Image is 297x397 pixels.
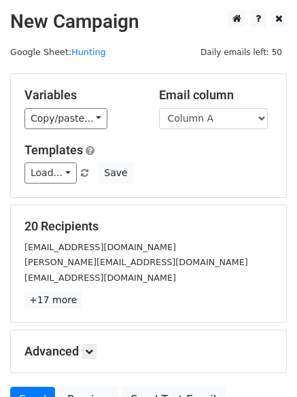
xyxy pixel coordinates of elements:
button: Save [98,162,133,184]
h5: Email column [159,88,273,103]
span: Daily emails left: 50 [196,45,287,60]
h5: Variables [24,88,139,103]
a: Hunting [71,47,105,57]
small: Google Sheet: [10,47,106,57]
h5: Advanced [24,344,273,359]
a: +17 more [24,292,82,309]
small: [PERSON_NAME][EMAIL_ADDRESS][DOMAIN_NAME] [24,257,248,267]
small: [EMAIL_ADDRESS][DOMAIN_NAME] [24,242,176,252]
h5: 20 Recipients [24,219,273,234]
a: Templates [24,143,83,157]
a: Load... [24,162,77,184]
small: [EMAIL_ADDRESS][DOMAIN_NAME] [24,273,176,283]
iframe: Chat Widget [229,332,297,397]
a: Copy/paste... [24,108,107,129]
h2: New Campaign [10,10,287,33]
a: Daily emails left: 50 [196,47,287,57]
